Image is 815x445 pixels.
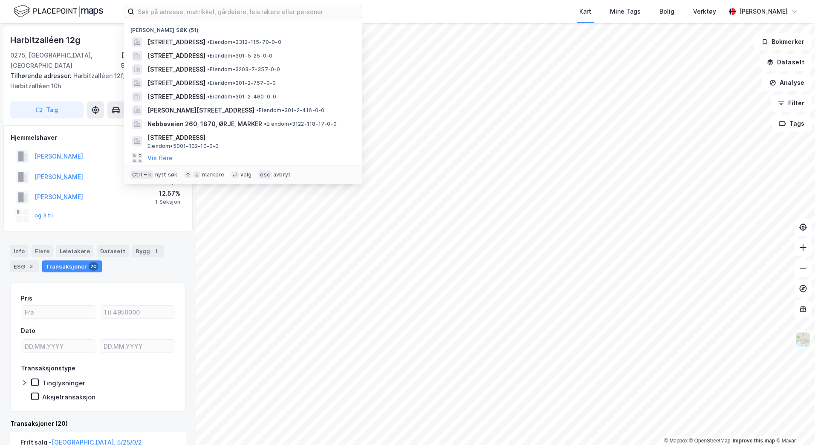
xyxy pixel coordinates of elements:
button: Bokmerker [754,33,812,50]
div: 20 [89,262,98,271]
span: Eiendom • 301-2-757-0-0 [207,80,276,87]
div: Info [10,245,28,257]
span: • [207,52,210,59]
div: [GEOGRAPHIC_DATA], 5/25 [121,50,186,71]
div: nytt søk [155,171,178,178]
div: avbryt [273,171,291,178]
div: esc [258,170,272,179]
span: Tilhørende adresser: [10,72,73,79]
div: Transaksjoner [42,260,102,272]
span: [STREET_ADDRESS] [147,64,205,75]
div: Dato [21,326,35,336]
span: [PERSON_NAME][STREET_ADDRESS] [147,105,254,116]
button: Filter [771,95,812,112]
div: Tinglysninger [42,379,85,387]
div: Harbitzalléen 12f, Harbitzalléen 10g, Harbitzalléen 10h [10,71,179,91]
button: Vis flere [147,153,173,163]
span: Nebbaveien 260, 1870, ØRJE, MARKER [147,119,262,129]
img: logo.f888ab2527a4732fd821a326f86c7f29.svg [14,4,103,19]
div: Transaksjonstype [21,363,75,373]
input: DD.MM.YYYY [21,340,96,353]
span: [STREET_ADDRESS] [147,133,352,143]
span: • [207,80,210,86]
button: Tag [10,101,84,118]
span: • [264,121,266,127]
span: • [207,39,210,45]
button: Analyse [762,74,812,91]
span: Eiendom • 301-2-460-0-0 [207,93,276,100]
div: Pris [21,293,32,303]
span: Eiendom • 301-5-25-0-0 [207,52,272,59]
span: • [256,107,259,113]
div: markere [202,171,224,178]
div: Harbitzalléen 12g [10,33,82,47]
input: Fra [21,306,96,318]
div: Verktøy [693,6,716,17]
a: OpenStreetMap [689,438,731,444]
span: • [207,93,210,100]
span: [STREET_ADDRESS] [147,78,205,88]
span: Eiendom • 5001-102-10-0-0 [147,143,219,150]
div: Transaksjoner (20) [10,419,186,429]
input: Til 4950000 [100,306,175,318]
span: [STREET_ADDRESS] [147,51,205,61]
div: Bygg [132,245,164,257]
div: [PERSON_NAME] [739,6,788,17]
span: • [207,66,210,72]
input: Søk på adresse, matrikkel, gårdeiere, leietakere eller personer [134,5,362,18]
div: Mine Tags [610,6,641,17]
div: 12.57% [155,188,180,199]
input: DD.MM.YYYY [100,340,175,353]
div: Datasett [97,245,129,257]
span: [STREET_ADDRESS] [147,37,205,47]
div: Leietakere [56,245,93,257]
div: 3 [27,262,35,271]
span: Eiendom • 3312-115-70-0-0 [207,39,281,46]
button: Datasett [760,54,812,71]
div: 0275, [GEOGRAPHIC_DATA], [GEOGRAPHIC_DATA] [10,50,121,71]
a: Improve this map [733,438,775,444]
div: Kontrollprogram for chat [772,404,815,445]
div: velg [240,171,252,178]
div: Kart [579,6,591,17]
span: [STREET_ADDRESS] [147,92,205,102]
div: Bolig [659,6,674,17]
div: [PERSON_NAME] søk (51) [124,20,362,35]
div: 1 [152,247,160,255]
span: Eiendom • 301-2-416-0-0 [256,107,324,114]
iframe: Chat Widget [772,404,815,445]
span: Eiendom • 3203-7-357-0-0 [207,66,280,73]
div: Ctrl + k [130,170,153,179]
div: ESG [10,260,39,272]
div: Hjemmelshaver [11,133,185,143]
div: Aksjetransaksjon [42,393,95,401]
div: Eiere [32,245,53,257]
a: Mapbox [664,438,688,444]
img: Z [795,332,811,348]
div: 1 Seksjon [155,199,180,205]
button: Tags [772,115,812,132]
span: Eiendom • 3122-118-17-0-0 [264,121,337,127]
